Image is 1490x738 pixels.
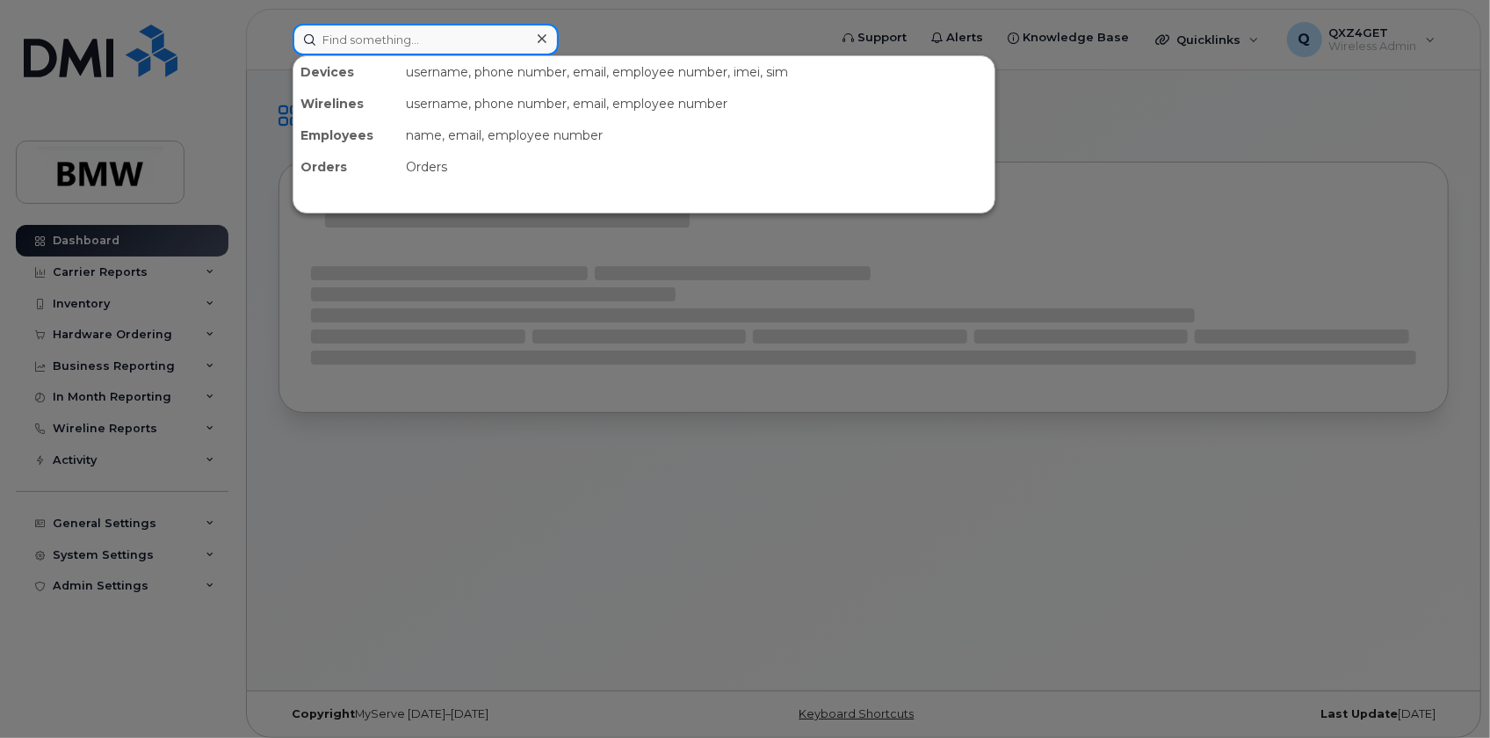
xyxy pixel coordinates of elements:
iframe: Messenger Launcher [1414,662,1477,725]
div: Devices [293,56,399,88]
div: Orders [399,151,995,183]
div: username, phone number, email, employee number [399,88,995,119]
div: name, email, employee number [399,119,995,151]
div: Employees [293,119,399,151]
div: Orders [293,151,399,183]
div: username, phone number, email, employee number, imei, sim [399,56,995,88]
div: Wirelines [293,88,399,119]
